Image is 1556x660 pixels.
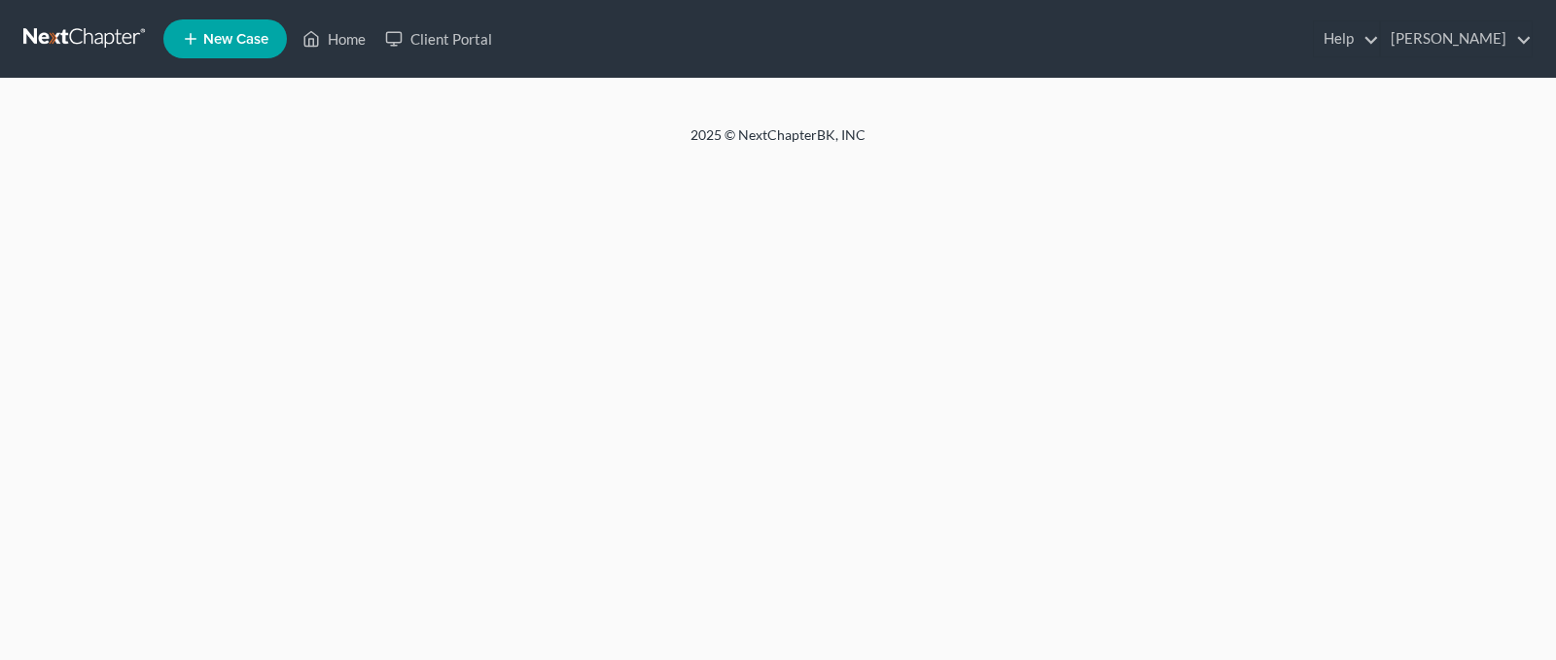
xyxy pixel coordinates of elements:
a: [PERSON_NAME] [1381,21,1532,56]
a: Help [1314,21,1379,56]
new-legal-case-button: New Case [163,19,287,58]
div: 2025 © NextChapterBK, INC [224,125,1332,160]
a: Client Portal [375,21,502,56]
a: Home [293,21,375,56]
